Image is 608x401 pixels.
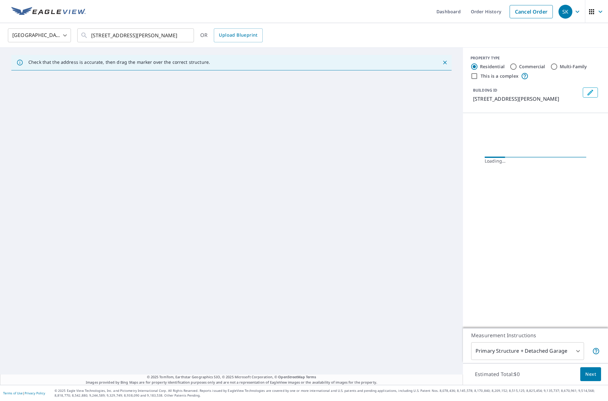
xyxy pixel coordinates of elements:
p: Measurement Instructions [471,332,600,339]
span: Next [585,370,596,378]
div: PROPERTY TYPE [471,55,600,61]
div: Loading… [485,158,586,164]
input: Search by address or latitude-longitude [91,27,181,44]
p: | [3,391,45,395]
label: This is a complex [481,73,518,79]
a: Privacy Policy [25,391,45,395]
p: Check that the address is accurate, then drag the marker over the correct structure. [28,59,210,65]
a: Terms of Use [3,391,23,395]
div: OR [200,28,263,42]
span: Upload Blueprint [219,31,257,39]
button: Edit building 1 [583,87,598,98]
a: Terms [306,374,316,379]
p: BUILDING ID [473,87,497,93]
a: OpenStreetMap [278,374,305,379]
div: [GEOGRAPHIC_DATA] [8,27,71,44]
img: EV Logo [11,7,86,16]
label: Multi-Family [560,63,587,70]
p: Estimated Total: $0 [470,367,525,381]
p: © 2025 Eagle View Technologies, Inc. and Pictometry International Corp. All Rights Reserved. Repo... [55,388,605,398]
span: Your report will include the primary structure and a detached garage if one exists. [592,347,600,355]
div: Primary Structure + Detached Garage [471,342,584,360]
a: Cancel Order [510,5,553,18]
label: Commercial [519,63,545,70]
label: Residential [480,63,505,70]
button: Next [580,367,601,381]
div: SK [558,5,572,19]
p: [STREET_ADDRESS][PERSON_NAME] [473,95,580,103]
span: © 2025 TomTom, Earthstar Geographics SIO, © 2025 Microsoft Corporation, © [147,374,316,380]
a: Upload Blueprint [214,28,262,42]
button: Close [441,58,449,67]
